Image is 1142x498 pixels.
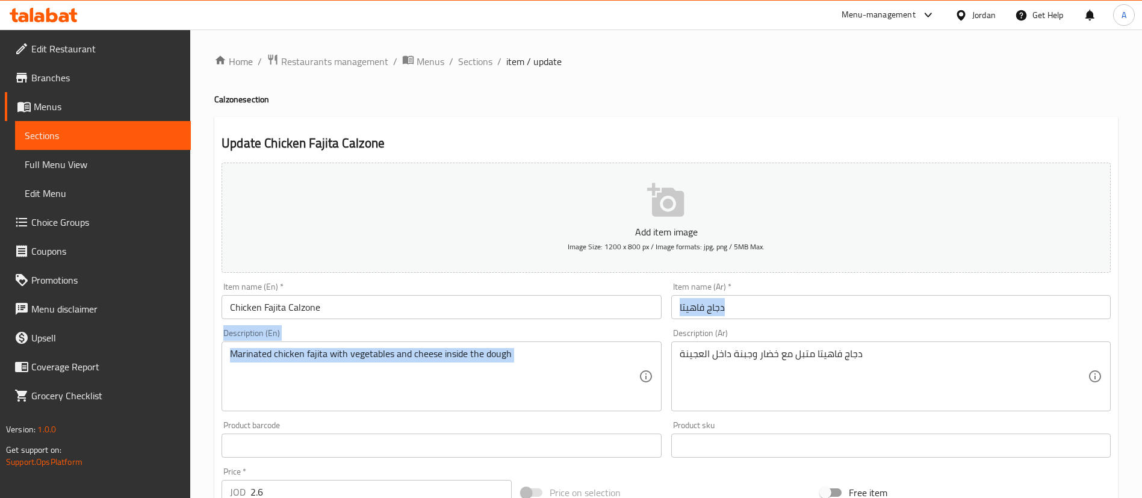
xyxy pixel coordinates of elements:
[31,70,181,85] span: Branches
[449,54,453,69] li: /
[671,434,1111,458] input: Please enter product sku
[393,54,397,69] li: /
[6,422,36,437] span: Version:
[671,295,1111,319] input: Enter name Ar
[222,295,661,319] input: Enter name En
[568,240,765,254] span: Image Size: 1200 x 800 px / Image formats: jpg, png / 5MB Max.
[25,157,181,172] span: Full Menu View
[31,273,181,287] span: Promotions
[5,237,191,266] a: Coupons
[214,93,1118,105] h4: Calzone section
[5,266,191,294] a: Promotions
[497,54,501,69] li: /
[6,442,61,458] span: Get support on:
[506,54,562,69] span: item / update
[31,331,181,345] span: Upsell
[15,150,191,179] a: Full Menu View
[6,454,82,470] a: Support.OpsPlatform
[458,54,492,69] a: Sections
[31,215,181,229] span: Choice Groups
[31,359,181,374] span: Coverage Report
[417,54,444,69] span: Menus
[25,186,181,201] span: Edit Menu
[214,54,1118,69] nav: breadcrumb
[31,42,181,56] span: Edit Restaurant
[5,381,191,410] a: Grocery Checklist
[267,54,388,69] a: Restaurants management
[230,348,638,405] textarea: Marinated chicken fajita with vegetables and cheese inside the dough
[5,323,191,352] a: Upsell
[31,388,181,403] span: Grocery Checklist
[972,8,996,22] div: Jordan
[842,8,916,22] div: Menu-management
[37,422,56,437] span: 1.0.0
[15,121,191,150] a: Sections
[1122,8,1126,22] span: A
[258,54,262,69] li: /
[680,348,1088,405] textarea: دجاج فاهيتا متبل مع خضار وجبنة داخل العجينة
[5,92,191,121] a: Menus
[5,34,191,63] a: Edit Restaurant
[5,352,191,381] a: Coverage Report
[214,54,253,69] a: Home
[5,294,191,323] a: Menu disclaimer
[5,208,191,237] a: Choice Groups
[31,244,181,258] span: Coupons
[222,134,1111,152] h2: Update Chicken Fajita Calzone
[222,163,1111,273] button: Add item imageImage Size: 1200 x 800 px / Image formats: jpg, png / 5MB Max.
[31,302,181,316] span: Menu disclaimer
[25,128,181,143] span: Sections
[222,434,661,458] input: Please enter product barcode
[34,99,181,114] span: Menus
[402,54,444,69] a: Menus
[5,63,191,92] a: Branches
[281,54,388,69] span: Restaurants management
[240,225,1092,239] p: Add item image
[15,179,191,208] a: Edit Menu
